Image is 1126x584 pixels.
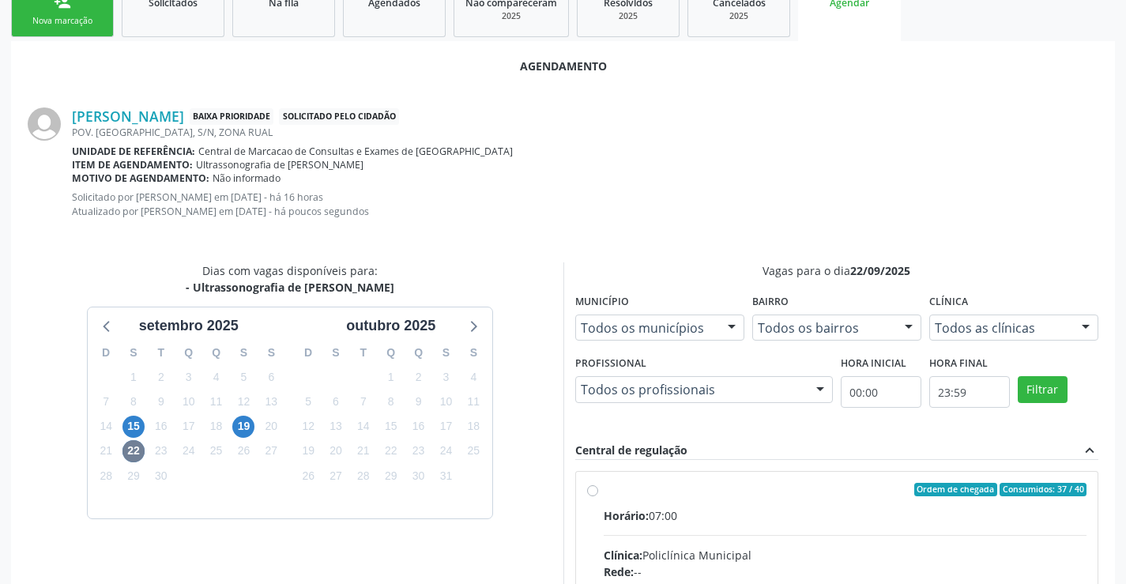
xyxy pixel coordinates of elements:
span: Todos os municípios [581,320,712,336]
span: quinta-feira, 30 de outubro de 2025 [408,465,430,487]
span: terça-feira, 23 de setembro de 2025 [150,440,172,462]
div: Q [377,341,405,365]
span: quarta-feira, 22 de outubro de 2025 [380,440,402,462]
span: quarta-feira, 24 de setembro de 2025 [178,440,200,462]
span: Consumidos: 37 / 40 [1000,483,1086,497]
span: segunda-feira, 6 de outubro de 2025 [325,391,347,413]
span: terça-feira, 21 de outubro de 2025 [352,440,375,462]
label: Bairro [752,290,789,315]
div: outubro 2025 [340,315,442,337]
span: sábado, 27 de setembro de 2025 [260,440,282,462]
span: sexta-feira, 5 de setembro de 2025 [232,366,254,388]
span: sexta-feira, 31 de outubro de 2025 [435,465,457,487]
div: Dias com vagas disponíveis para: [186,262,394,296]
label: Hora inicial [841,352,906,376]
span: domingo, 12 de outubro de 2025 [297,416,319,438]
span: quarta-feira, 1 de outubro de 2025 [380,366,402,388]
div: S [460,341,488,365]
span: domingo, 14 de setembro de 2025 [95,416,117,438]
label: Clínica [929,290,968,315]
span: Todos os bairros [758,320,889,336]
div: setembro 2025 [133,315,245,337]
span: Solicitado pelo cidadão [279,108,398,125]
div: Q [405,341,432,365]
span: sexta-feira, 19 de setembro de 2025 [232,416,254,438]
span: sábado, 11 de outubro de 2025 [462,391,484,413]
span: terça-feira, 2 de setembro de 2025 [150,366,172,388]
span: segunda-feira, 27 de outubro de 2025 [325,465,347,487]
span: sábado, 13 de setembro de 2025 [260,391,282,413]
span: sábado, 20 de setembro de 2025 [260,416,282,438]
span: terça-feira, 14 de outubro de 2025 [352,416,375,438]
span: quarta-feira, 17 de setembro de 2025 [178,416,200,438]
span: Baixa Prioridade [190,108,273,125]
span: sábado, 25 de outubro de 2025 [462,440,484,462]
span: segunda-feira, 20 de outubro de 2025 [325,440,347,462]
span: sábado, 6 de setembro de 2025 [260,366,282,388]
span: segunda-feira, 15 de setembro de 2025 [122,416,145,438]
span: sexta-feira, 3 de outubro de 2025 [435,366,457,388]
span: sexta-feira, 26 de setembro de 2025 [232,440,254,462]
span: segunda-feira, 22 de setembro de 2025 [122,440,145,462]
span: quinta-feira, 16 de outubro de 2025 [408,416,430,438]
div: Agendamento [28,58,1098,74]
span: quarta-feira, 8 de outubro de 2025 [380,391,402,413]
span: quinta-feira, 4 de setembro de 2025 [205,366,228,388]
span: segunda-feira, 1 de setembro de 2025 [122,366,145,388]
span: sexta-feira, 10 de outubro de 2025 [435,391,457,413]
div: Vagas para o dia [575,262,1099,279]
span: terça-feira, 16 de setembro de 2025 [150,416,172,438]
button: Filtrar [1018,376,1068,403]
span: quinta-feira, 9 de outubro de 2025 [408,391,430,413]
span: terça-feira, 9 de setembro de 2025 [150,391,172,413]
input: Selecione o horário [929,376,1010,408]
span: Horário: [604,508,649,523]
span: quinta-feira, 2 de outubro de 2025 [408,366,430,388]
div: 07:00 [604,507,1087,524]
span: sábado, 4 de outubro de 2025 [462,366,484,388]
span: quarta-feira, 15 de outubro de 2025 [380,416,402,438]
span: quarta-feira, 29 de outubro de 2025 [380,465,402,487]
span: Central de Marcacao de Consultas e Exames de [GEOGRAPHIC_DATA] [198,145,513,158]
div: S [120,341,148,365]
b: Item de agendamento: [72,158,193,171]
div: Nova marcação [23,15,102,27]
span: quinta-feira, 11 de setembro de 2025 [205,391,228,413]
span: quinta-feira, 25 de setembro de 2025 [205,440,228,462]
span: Rede: [604,564,634,579]
span: domingo, 5 de outubro de 2025 [297,391,319,413]
div: T [147,341,175,365]
div: D [295,341,322,365]
span: domingo, 21 de setembro de 2025 [95,440,117,462]
span: 22/09/2025 [850,263,910,278]
span: Todos as clínicas [935,320,1066,336]
img: img [28,107,61,141]
span: sexta-feira, 12 de setembro de 2025 [232,391,254,413]
label: Hora final [929,352,988,376]
label: Município [575,290,629,315]
span: quarta-feira, 10 de setembro de 2025 [178,391,200,413]
div: Policlínica Municipal [604,547,1087,563]
span: domingo, 28 de setembro de 2025 [95,465,117,487]
span: domingo, 26 de outubro de 2025 [297,465,319,487]
span: sábado, 18 de outubro de 2025 [462,416,484,438]
span: Ordem de chegada [914,483,997,497]
div: S [432,341,460,365]
span: segunda-feira, 8 de setembro de 2025 [122,391,145,413]
span: sexta-feira, 17 de outubro de 2025 [435,416,457,438]
span: Ultrassonografia de [PERSON_NAME] [196,158,363,171]
span: Todos os profissionais [581,382,800,397]
span: segunda-feira, 29 de setembro de 2025 [122,465,145,487]
span: Clínica: [604,548,642,563]
div: POV. [GEOGRAPHIC_DATA], S/N, ZONA RUAL [72,126,1098,139]
div: Q [175,341,202,365]
span: quinta-feira, 18 de setembro de 2025 [205,416,228,438]
span: terça-feira, 7 de outubro de 2025 [352,391,375,413]
div: 2025 [589,10,668,22]
div: T [349,341,377,365]
span: terça-feira, 30 de setembro de 2025 [150,465,172,487]
p: Solicitado por [PERSON_NAME] em [DATE] - há 16 horas Atualizado por [PERSON_NAME] em [DATE] - há ... [72,190,1098,217]
span: quarta-feira, 3 de setembro de 2025 [178,366,200,388]
div: 2025 [699,10,778,22]
label: Profissional [575,352,646,376]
